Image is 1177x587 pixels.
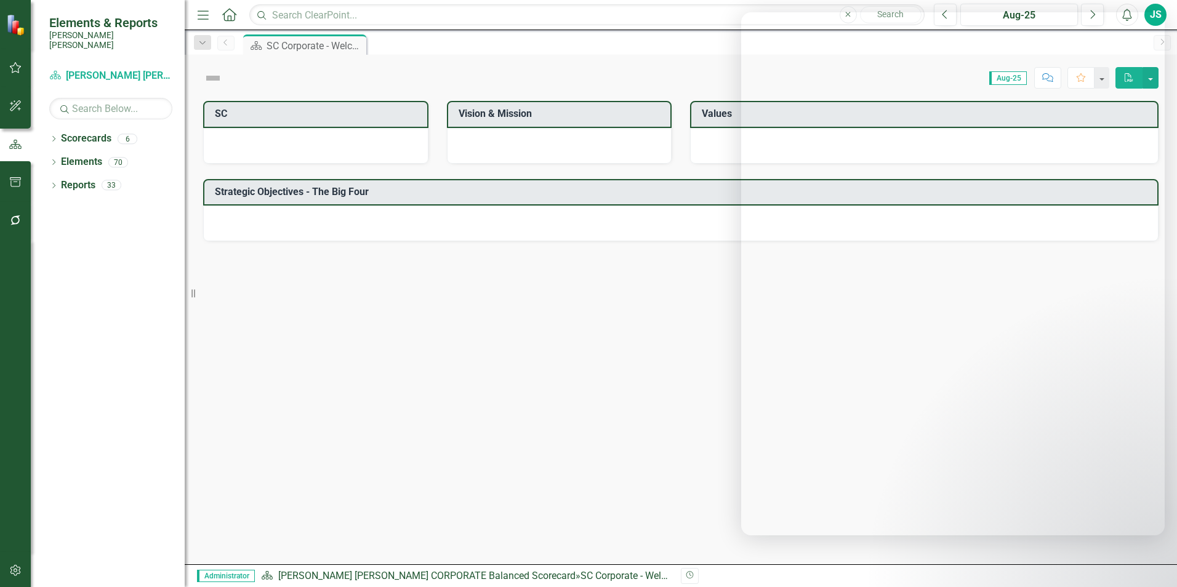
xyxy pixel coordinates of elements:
img: Not Defined [203,68,223,88]
span: Elements & Reports [49,15,172,30]
span: Search [877,9,904,19]
h3: SC [215,108,421,119]
img: ClearPoint Strategy [6,14,28,36]
div: 33 [102,180,121,191]
span: Administrator [197,570,255,582]
a: [PERSON_NAME] [PERSON_NAME] CORPORATE Balanced Scorecard [49,69,172,83]
a: [PERSON_NAME] [PERSON_NAME] CORPORATE Balanced Scorecard [278,570,576,581]
a: Scorecards [61,132,111,146]
button: Search [860,6,922,23]
h3: Vision & Mission [459,108,665,119]
button: Aug-25 [960,4,1078,26]
h3: Values [702,108,1151,119]
iframe: Intercom live chat [741,12,1165,535]
iframe: Intercom live chat [1135,545,1165,575]
small: [PERSON_NAME] [PERSON_NAME] [49,30,172,50]
input: Search ClearPoint... [249,4,925,26]
div: 6 [118,134,137,144]
div: » [261,569,672,583]
button: JS [1144,4,1167,26]
div: SC Corporate - Welcome to ClearPoint [580,570,744,581]
input: Search Below... [49,98,172,119]
div: Aug-25 [965,8,1074,23]
div: 70 [108,157,128,167]
a: Elements [61,155,102,169]
h3: Strategic Objectives - The Big Four [215,186,1151,198]
div: SC Corporate - Welcome to ClearPoint [267,38,363,54]
a: Reports [61,178,95,193]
